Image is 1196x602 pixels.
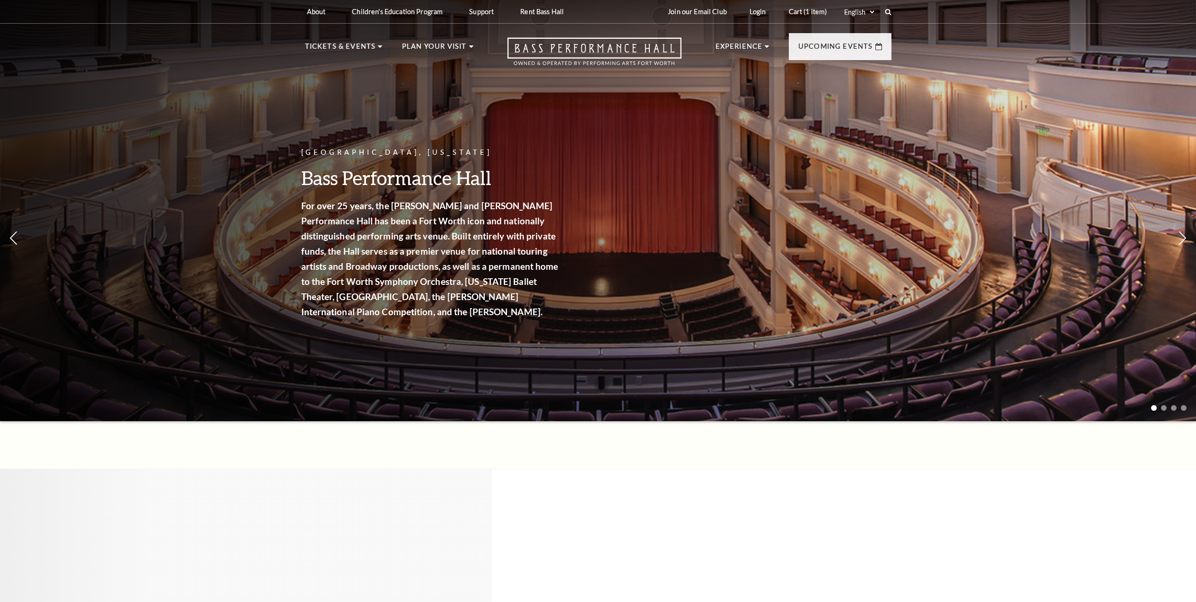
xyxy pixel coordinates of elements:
[402,41,467,58] p: Plan Your Visit
[305,41,376,58] p: Tickets & Events
[301,166,561,190] h3: Bass Performance Hall
[307,8,326,16] p: About
[842,8,876,17] select: Select:
[301,200,559,317] strong: For over 25 years, the [PERSON_NAME] and [PERSON_NAME] Performance Hall has been a Fort Worth ico...
[520,8,564,16] p: Rent Bass Hall
[301,147,561,159] p: [GEOGRAPHIC_DATA], [US_STATE]
[716,41,763,58] p: Experience
[469,8,494,16] p: Support
[352,8,443,16] p: Children's Education Program
[798,41,873,58] p: Upcoming Events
